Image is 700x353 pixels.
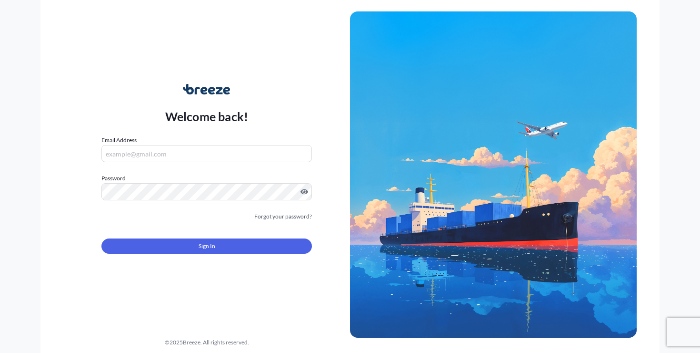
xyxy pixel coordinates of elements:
[101,174,312,183] label: Password
[300,188,308,196] button: Show password
[254,212,312,221] a: Forgot your password?
[101,145,312,162] input: example@gmail.com
[63,338,350,347] div: © 2025 Breeze. All rights reserved.
[165,109,249,124] p: Welcome back!
[199,241,215,251] span: Sign In
[101,239,312,254] button: Sign In
[101,135,137,145] label: Email Address
[350,11,637,338] img: Ship illustration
